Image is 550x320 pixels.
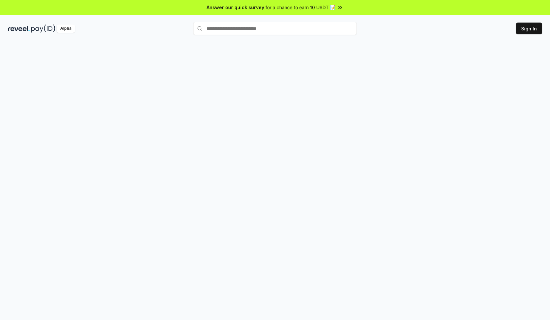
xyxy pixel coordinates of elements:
[516,23,542,34] button: Sign In
[57,25,75,33] div: Alpha
[8,25,30,33] img: reveel_dark
[31,25,55,33] img: pay_id
[207,4,264,11] span: Answer our quick survey
[266,4,336,11] span: for a chance to earn 10 USDT 📝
